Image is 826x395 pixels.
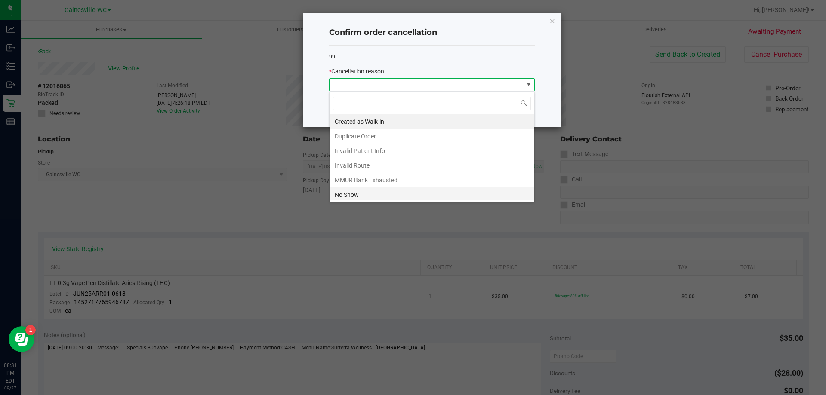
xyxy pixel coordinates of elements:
span: 99 [329,53,335,60]
li: Created as Walk-in [330,114,534,129]
iframe: Resource center [9,326,34,352]
li: Invalid Route [330,158,534,173]
span: Cancellation reason [331,68,384,75]
li: Invalid Patient Info [330,144,534,158]
li: Duplicate Order [330,129,534,144]
li: MMUR Bank Exhausted [330,173,534,187]
h4: Confirm order cancellation [329,27,535,38]
button: Close [549,15,555,26]
iframe: Resource center unread badge [25,325,36,335]
li: No Show [330,187,534,202]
